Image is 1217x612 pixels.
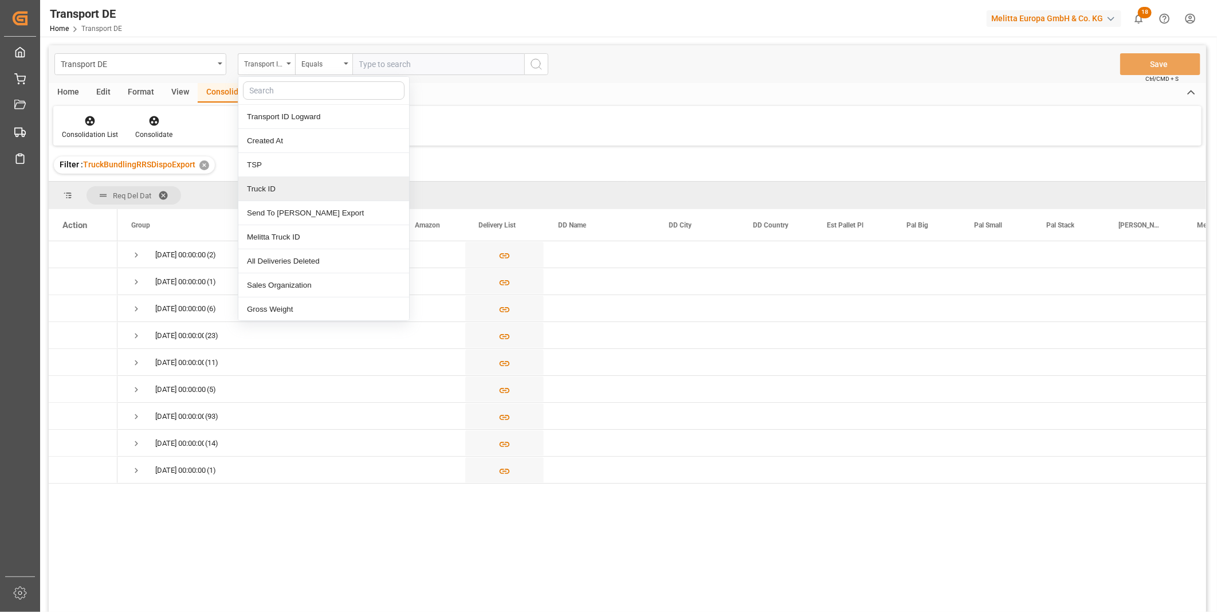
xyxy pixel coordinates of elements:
input: Type to search [352,53,524,75]
span: Pal Small [974,221,1002,229]
div: Edit [88,83,119,103]
button: Melitta Europa GmbH & Co. KG [987,7,1126,29]
div: [DATE] 00:00:00 [155,269,206,295]
div: [DATE] 00:00:00 [155,403,204,430]
div: Home [49,83,88,103]
div: [DATE] 00:00:00 [155,323,204,349]
button: search button [524,53,548,75]
span: Pal Big [906,221,928,229]
div: Melitta Truck ID [238,225,409,249]
span: (14) [205,430,218,457]
span: TruckBundlingRRSDispoExport [83,160,195,169]
div: Gross Weight [238,297,409,321]
button: open menu [295,53,352,75]
a: Home [50,25,69,33]
span: (23) [205,323,218,349]
div: Action [62,220,87,230]
span: Group [131,221,150,229]
div: [DATE] 00:00:00 [155,376,206,403]
div: Transport DE [61,56,214,70]
div: Press SPACE to select this row. [49,241,117,268]
div: Format [119,83,163,103]
div: [DATE] 00:00:00 [155,296,206,322]
div: ✕ [199,160,209,170]
span: (6) [207,296,216,322]
div: Melitta Europa GmbH & Co. KG [987,10,1121,27]
span: 18 [1138,7,1152,18]
div: Equals [301,56,340,69]
div: [DATE] 00:00:00 [155,457,206,484]
div: Press SPACE to select this row. [49,295,117,322]
div: Transport ID Logward [244,56,283,69]
button: Help Center [1152,6,1177,32]
div: [DATE] 00:00:00 [155,430,204,457]
div: Press SPACE to select this row. [49,349,117,376]
span: Ctrl/CMD + S [1145,74,1179,83]
span: Filter : [60,160,83,169]
div: Transport DE [50,5,122,22]
span: (93) [205,403,218,430]
div: All Deliveries Deleted [238,249,409,273]
input: Search [243,81,405,100]
div: Press SPACE to select this row. [49,268,117,295]
div: View [163,83,198,103]
div: Press SPACE to select this row. [49,376,117,403]
span: Pal Stack [1046,221,1074,229]
div: Press SPACE to select this row. [49,403,117,430]
div: Press SPACE to select this row. [49,322,117,349]
span: (1) [207,457,216,484]
span: Est Pallet Pl [827,221,863,229]
div: [DATE] 00:00:00 [155,350,204,376]
div: Transport ID Logward [238,105,409,129]
div: Press SPACE to select this row. [49,457,117,484]
span: DD Country [753,221,788,229]
span: DD Name [558,221,586,229]
span: Amazon [415,221,440,229]
div: TSP [238,153,409,177]
span: (11) [205,350,218,376]
button: show 18 new notifications [1126,6,1152,32]
div: Sales Organization [238,273,409,297]
div: Created At [238,129,409,153]
div: Press SPACE to select this row. [49,430,117,457]
div: Consolidate [198,83,259,103]
span: DD City [669,221,692,229]
span: (2) [207,242,216,268]
div: Consolidation List [62,130,118,140]
span: (5) [207,376,216,403]
button: Save [1120,53,1200,75]
span: Delivery List [478,221,516,229]
button: close menu [238,53,295,75]
div: Consolidate [135,130,172,140]
button: open menu [54,53,226,75]
div: Truck ID [238,177,409,201]
div: [DATE] 00:00:00 [155,242,206,268]
span: (1) [207,269,216,295]
div: Send To [PERSON_NAME] Export [238,201,409,225]
span: Req Del Dat [113,191,151,200]
span: [PERSON_NAME] [1118,221,1159,229]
